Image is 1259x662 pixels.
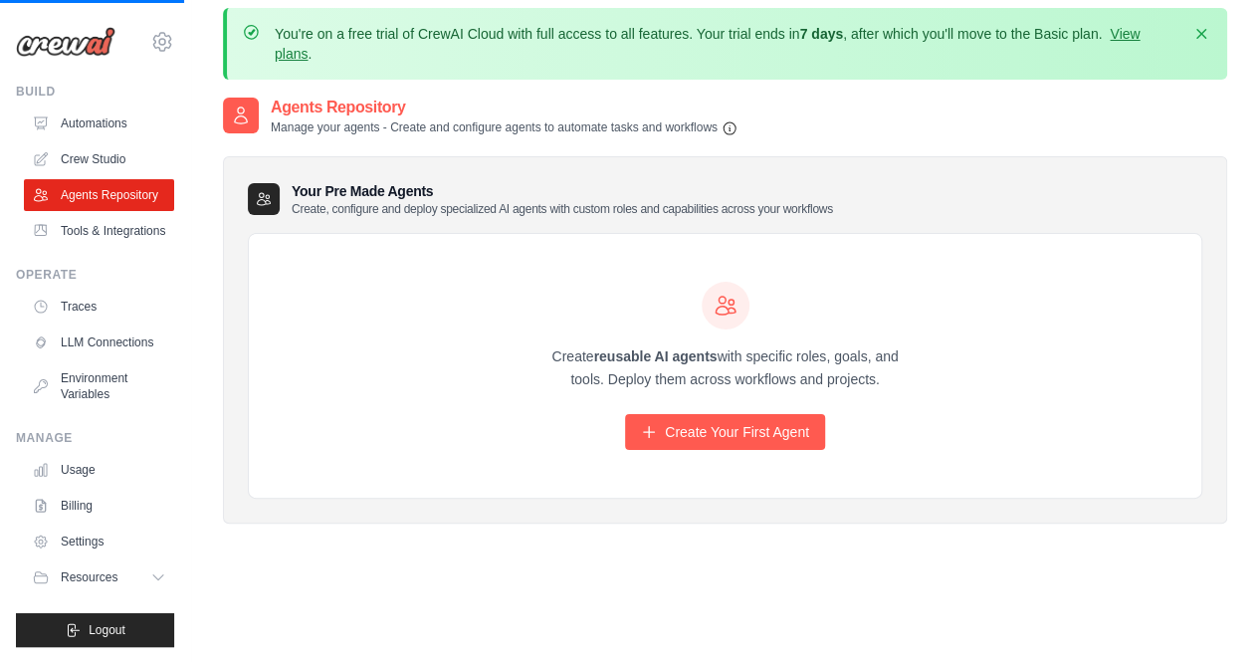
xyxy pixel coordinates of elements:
a: Automations [24,108,174,139]
strong: reusable AI agents [593,348,717,364]
div: Manage [16,430,174,446]
strong: 7 days [799,26,843,42]
a: Billing [24,490,174,522]
a: Tools & Integrations [24,215,174,247]
button: Logout [16,613,174,647]
h2: Agents Repository [271,96,737,119]
div: Operate [16,267,174,283]
a: Usage [24,454,174,486]
p: You're on a free trial of CrewAI Cloud with full access to all features. Your trial ends in , aft... [275,24,1179,64]
span: Logout [89,622,125,638]
button: Resources [24,561,174,593]
a: Settings [24,526,174,557]
p: Create, configure and deploy specialized AI agents with custom roles and capabilities across your... [292,201,833,217]
a: Traces [24,291,174,323]
span: Resources [61,569,117,585]
a: LLM Connections [24,327,174,358]
p: Manage your agents - Create and configure agents to automate tasks and workflows [271,119,737,136]
a: Crew Studio [24,143,174,175]
h3: Your Pre Made Agents [292,181,833,217]
a: Environment Variables [24,362,174,410]
img: Logo [16,27,115,57]
a: Create Your First Agent [625,414,825,450]
div: Build [16,84,174,100]
a: Agents Repository [24,179,174,211]
p: Create with specific roles, goals, and tools. Deploy them across workflows and projects. [534,345,917,391]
